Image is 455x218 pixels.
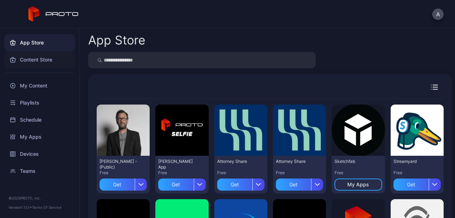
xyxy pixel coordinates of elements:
[4,34,75,51] a: App Store
[100,170,147,176] div: Free
[4,145,75,163] a: Devices
[4,77,75,94] a: My Content
[394,179,429,191] div: Get
[4,94,75,111] a: Playlists
[334,159,374,164] div: Sketchfab
[276,159,315,164] div: Attorney Share
[32,205,61,209] a: Terms Of Service
[432,9,444,20] button: A
[158,179,193,191] div: Get
[158,170,205,176] div: Free
[9,205,32,209] span: Version 1.13.1 •
[394,170,441,176] div: Free
[4,51,75,68] a: Content Store
[394,159,433,164] div: Streamyard
[217,179,252,191] div: Get
[100,176,147,191] button: Get
[4,163,75,180] a: Teams
[100,179,135,191] div: Get
[100,159,139,170] div: David N Persona - (Public)
[276,179,311,191] div: Get
[217,159,256,164] div: Attorney Share
[347,182,369,187] div: My Apps
[334,170,382,176] div: Free
[276,170,323,176] div: Free
[334,179,382,191] button: My Apps
[158,176,205,191] button: Get
[4,128,75,145] a: My Apps
[88,34,145,46] div: App Store
[217,176,264,191] button: Get
[4,111,75,128] a: Schedule
[158,159,197,170] div: David Selfie App
[276,176,323,191] button: Get
[9,195,71,201] div: © 2025 PROTO, Inc.
[217,170,264,176] div: Free
[394,176,441,191] button: Get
